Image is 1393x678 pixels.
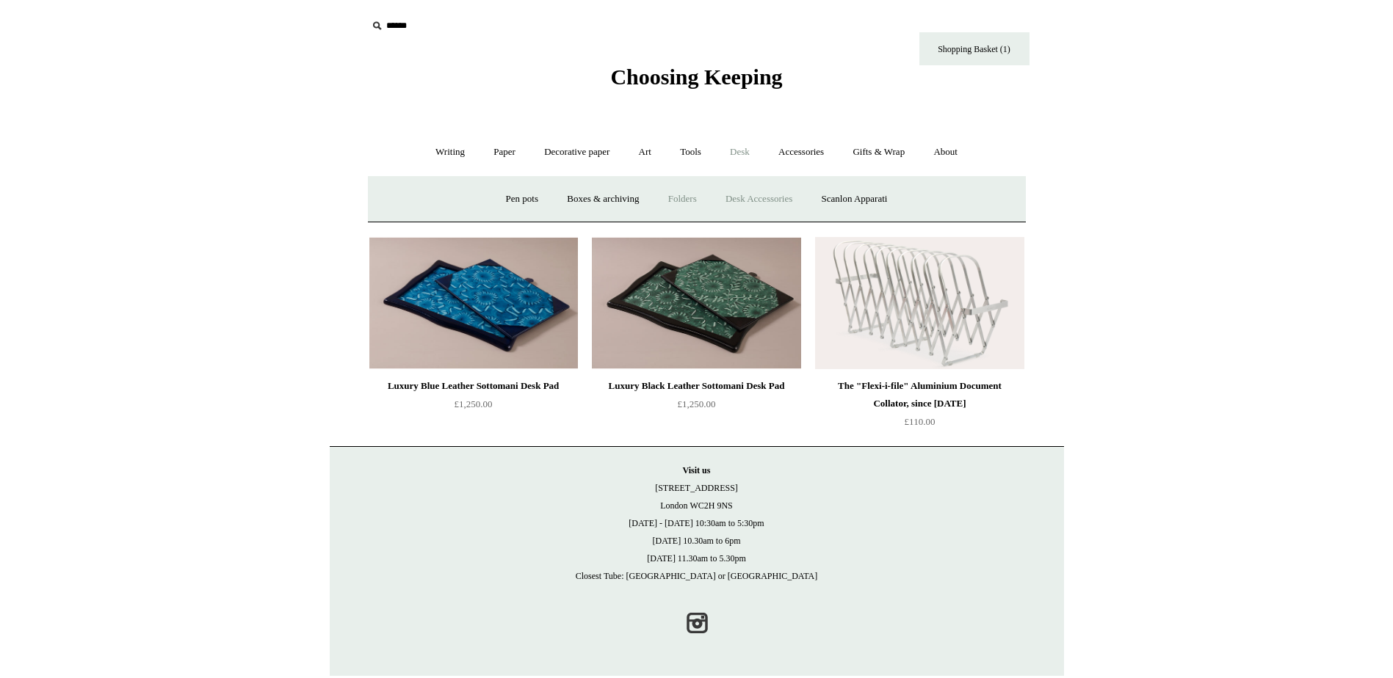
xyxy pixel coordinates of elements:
[815,377,1024,437] a: The "Flexi-i-file" Aluminium Document Collator, since [DATE] £110.00
[369,237,578,369] img: Luxury Blue Leather Sottomani Desk Pad
[765,133,837,172] a: Accessories
[920,133,971,172] a: About
[592,237,800,369] img: Luxury Black Leather Sottomani Desk Pad
[610,65,782,89] span: Choosing Keeping
[596,377,797,395] div: Luxury Black Leather Sottomani Desk Pad
[839,133,918,172] a: Gifts & Wrap
[808,180,901,219] a: Scanlon Apparati
[919,32,1030,65] a: Shopping Basket (1)
[344,462,1049,585] p: [STREET_ADDRESS] London WC2H 9NS [DATE] - [DATE] 10:30am to 5:30pm [DATE] 10.30am to 6pm [DATE] 1...
[683,465,711,475] strong: Visit us
[493,180,551,219] a: Pen pots
[815,237,1024,369] img: The "Flexi-i-file" Aluminium Document Collator, since 1941
[610,76,782,87] a: Choosing Keeping
[592,237,800,369] a: Luxury Black Leather Sottomani Desk Pad Luxury Black Leather Sottomani Desk Pad
[681,607,713,639] a: Instagram
[678,398,716,409] span: £1,250.00
[369,377,578,437] a: Luxury Blue Leather Sottomani Desk Pad £1,250.00
[905,416,936,427] span: £110.00
[373,377,574,395] div: Luxury Blue Leather Sottomani Desk Pad
[369,237,578,369] a: Luxury Blue Leather Sottomani Desk Pad Luxury Blue Leather Sottomani Desk Pad
[480,133,529,172] a: Paper
[712,180,806,219] a: Desk Accessories
[592,377,800,437] a: Luxury Black Leather Sottomani Desk Pad £1,250.00
[531,133,623,172] a: Decorative paper
[815,237,1024,369] a: The "Flexi-i-file" Aluminium Document Collator, since 1941 The "Flexi-i-file" Aluminium Document ...
[626,133,665,172] a: Art
[455,398,493,409] span: £1,250.00
[554,180,652,219] a: Boxes & archiving
[819,377,1020,412] div: The "Flexi-i-file" Aluminium Document Collator, since [DATE]
[655,180,710,219] a: Folders
[422,133,478,172] a: Writing
[717,133,763,172] a: Desk
[667,133,714,172] a: Tools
